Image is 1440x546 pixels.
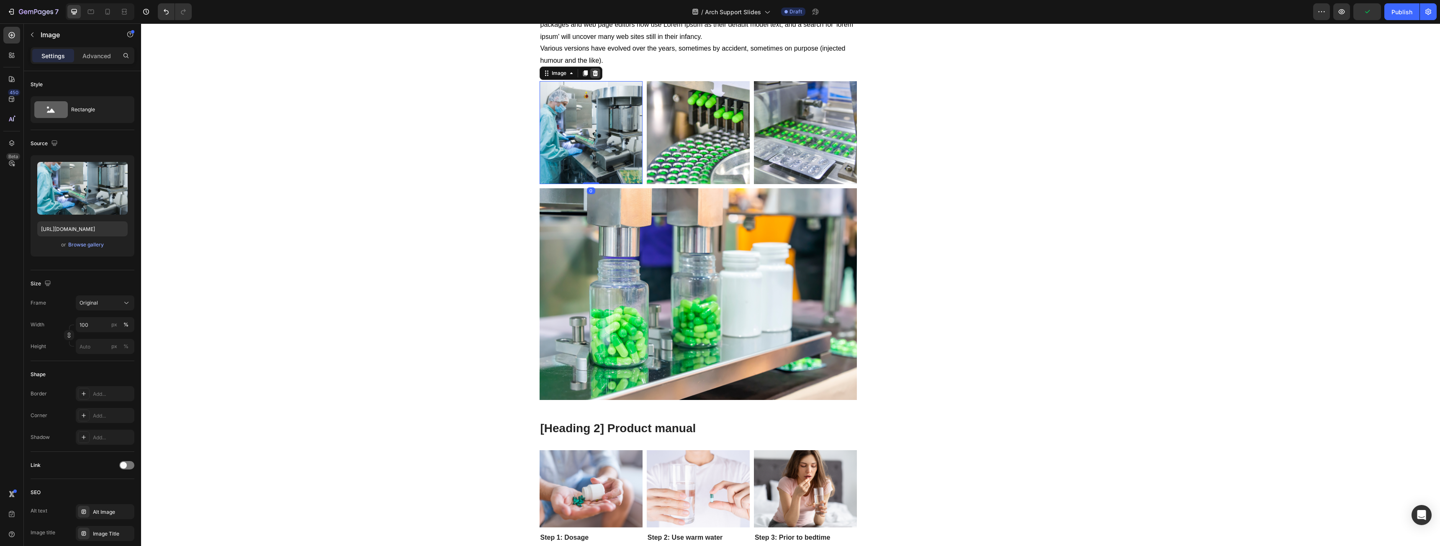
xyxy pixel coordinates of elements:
[41,51,65,60] p: Settings
[3,3,62,20] button: 7
[506,427,609,504] img: Alt Image
[109,341,119,351] button: %
[446,164,454,171] div: 0
[141,23,1440,546] iframe: Design area
[399,509,501,519] p: Step 1: Dosage
[121,341,131,351] button: px
[613,58,716,161] img: Alt Image
[37,162,128,215] img: preview-image
[399,427,501,504] img: Alt Image
[31,371,46,378] div: Shape
[93,508,132,516] div: Alt Image
[158,3,192,20] div: Undo/Redo
[31,343,46,350] label: Height
[41,30,112,40] p: Image
[789,8,802,15] span: Draft
[613,427,716,504] img: Alt Image
[31,299,46,307] label: Frame
[93,390,132,398] div: Add...
[93,412,132,420] div: Add...
[109,320,119,330] button: %
[31,278,53,290] div: Size
[55,7,59,17] p: 7
[31,433,50,441] div: Shadow
[31,412,47,419] div: Corner
[31,461,41,469] div: Link
[614,509,715,519] p: Step 3: Prior to bedtime
[399,397,715,413] p: [Heading 2] Product manual
[80,299,98,307] span: Original
[82,51,111,60] p: Advanced
[31,489,41,496] div: SEO
[76,295,134,310] button: Original
[409,46,427,54] div: Image
[506,58,609,161] img: Alt Image
[705,8,761,16] span: Arch Support Slides
[111,321,117,328] div: px
[31,529,55,536] div: Image title
[6,153,20,160] div: Beta
[507,509,608,519] p: Step 2: Use warm water
[399,165,716,376] img: Alt Image
[31,321,44,328] label: Width
[31,507,47,515] div: Alt text
[8,89,20,96] div: 450
[123,321,129,328] div: %
[111,343,117,350] div: px
[1384,3,1419,20] button: Publish
[76,317,134,332] input: px%
[61,240,66,250] span: or
[93,434,132,441] div: Add...
[701,8,703,16] span: /
[31,81,43,88] div: Style
[121,320,131,330] button: px
[1412,505,1432,525] div: Open Intercom Messenger
[37,221,128,236] input: https://example.com/image.jpg
[123,343,129,350] div: %
[71,100,122,119] div: Rectangle
[31,390,47,397] div: Border
[68,241,104,249] button: Browse gallery
[93,530,132,538] div: Image Title
[31,138,59,149] div: Source
[1391,8,1412,16] div: Publish
[399,58,501,161] img: Alt Image
[76,339,134,354] input: px%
